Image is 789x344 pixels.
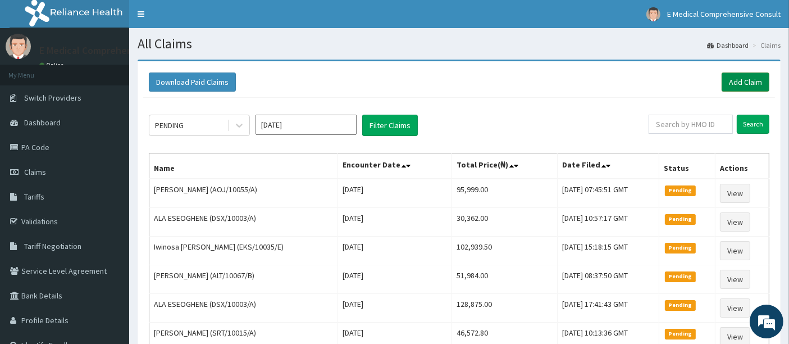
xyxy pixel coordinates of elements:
[451,294,557,323] td: 128,875.00
[557,265,659,294] td: [DATE] 08:37:50 GMT
[557,294,659,323] td: [DATE] 17:41:43 GMT
[659,153,715,179] th: Status
[338,179,451,208] td: [DATE]
[665,300,696,310] span: Pending
[256,115,357,135] input: Select Month and Year
[715,153,769,179] th: Actions
[720,270,750,289] a: View
[24,167,46,177] span: Claims
[149,294,338,323] td: ALA ESEOGHENE (DSX/10003/A)
[149,265,338,294] td: [PERSON_NAME] (ALT/10067/B)
[149,208,338,237] td: ALA ESEOGHENE (DSX/10003/A)
[451,153,557,179] th: Total Price(₦)
[24,241,81,251] span: Tariff Negotiation
[649,115,733,134] input: Search by HMO ID
[149,237,338,265] td: Iwinosa [PERSON_NAME] (EKS/10035/E)
[24,93,81,103] span: Switch Providers
[39,61,66,69] a: Online
[338,265,451,294] td: [DATE]
[149,153,338,179] th: Name
[720,184,750,203] a: View
[451,208,557,237] td: 30,362.00
[720,212,750,232] a: View
[362,115,418,136] button: Filter Claims
[338,208,451,237] td: [DATE]
[665,214,696,224] span: Pending
[451,237,557,265] td: 102,939.50
[451,179,557,208] td: 95,999.00
[24,192,44,202] span: Tariffs
[338,294,451,323] td: [DATE]
[184,6,211,33] div: Minimize live chat window
[665,329,696,339] span: Pending
[646,7,660,21] img: User Image
[750,40,781,50] li: Claims
[338,237,451,265] td: [DATE]
[720,241,750,260] a: View
[21,56,45,84] img: d_794563401_company_1708531726252_794563401
[665,243,696,253] span: Pending
[149,179,338,208] td: [PERSON_NAME] (AOJ/10055/A)
[155,120,184,131] div: PENDING
[665,185,696,196] span: Pending
[6,227,214,266] textarea: Type your message and hit 'Enter'
[665,271,696,282] span: Pending
[557,153,659,179] th: Date Filed
[557,179,659,208] td: [DATE] 07:45:51 GMT
[557,208,659,237] td: [DATE] 10:57:17 GMT
[557,237,659,265] td: [DATE] 15:18:15 GMT
[58,63,189,78] div: Chat with us now
[707,40,749,50] a: Dashboard
[451,265,557,294] td: 51,984.00
[39,46,186,56] p: E Medical Comprehensive Consult
[24,117,61,128] span: Dashboard
[65,101,155,215] span: We're online!
[6,34,31,59] img: User Image
[722,73,769,92] a: Add Claim
[667,9,781,19] span: E Medical Comprehensive Consult
[149,73,236,92] button: Download Paid Claims
[138,37,781,51] h1: All Claims
[737,115,769,134] input: Search
[338,153,451,179] th: Encounter Date
[720,298,750,318] a: View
